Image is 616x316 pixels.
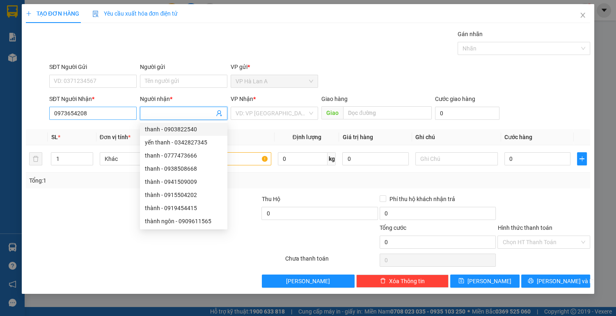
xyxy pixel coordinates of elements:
span: close [579,12,586,18]
span: [PERSON_NAME] và In [537,277,594,286]
span: VP Nhận [231,96,253,102]
input: Cước giao hàng [435,107,500,120]
button: delete [29,152,42,165]
div: thanh - 0938508668 [145,164,222,173]
span: VP Hà Lan A [236,75,313,87]
input: Dọc đường [343,106,431,119]
span: Giao hàng [321,96,348,102]
div: thanh - 0777473666 [140,149,227,162]
span: SL [51,134,57,140]
div: thành - 0919454415 [145,204,222,213]
div: yến thanh - 0342827345 [145,138,222,147]
div: thành ngôn - 0909611565 [145,217,222,226]
span: Đơn vị tính [100,134,131,140]
div: Tổng: 1 [29,176,238,185]
span: Cước hàng [504,134,532,140]
img: icon [92,11,99,17]
div: thanh - 0938508668 [140,162,227,175]
div: VP gửi [231,62,318,71]
span: [PERSON_NAME] [286,277,330,286]
div: SĐT Người Gửi [49,62,137,71]
div: Chưa thanh toán [284,254,379,268]
span: Giá trị hàng [342,134,373,140]
th: Ghi chú [412,129,501,145]
div: thanh - 0777473666 [145,151,222,160]
input: VD: Bàn, Ghế [189,152,271,165]
span: plus [26,11,32,16]
span: Decrease Value [84,159,93,165]
div: thành - 0915504202 [140,188,227,202]
span: Yêu cầu xuất hóa đơn điện tử [92,10,178,17]
div: thành - 0941509009 [145,177,222,186]
span: Khác [105,153,177,165]
span: down [86,160,91,165]
span: kg [327,152,336,165]
span: plus [577,156,586,162]
span: Increase Value [84,153,93,159]
span: [PERSON_NAME] [467,277,511,286]
div: yến thanh - 0342827345 [140,136,227,149]
div: thành - 0941509009 [140,175,227,188]
span: Tổng cước [380,224,406,231]
label: Gán nhãn [458,31,483,37]
span: printer [528,278,534,284]
span: delete [380,278,386,284]
button: [PERSON_NAME] [262,275,355,288]
div: Người gửi [140,62,227,71]
div: thanh - 0903822540 [140,123,227,136]
div: thành - 0915504202 [145,190,222,199]
label: Cước giao hàng [435,96,475,102]
div: SĐT Người Nhận [49,94,137,103]
input: 0 [342,152,409,165]
button: Close [571,4,594,27]
span: Giao [321,106,343,119]
span: TẠO ĐƠN HÀNG [26,10,79,17]
span: Phí thu hộ khách nhận trả [386,195,458,204]
div: thành ngôn - 0909611565 [140,215,227,228]
span: Thu Hộ [261,196,280,202]
button: deleteXóa Thông tin [356,275,449,288]
span: up [86,154,91,159]
div: thanh - 0903822540 [145,125,222,134]
button: save[PERSON_NAME] [450,275,519,288]
span: Định lượng [293,134,321,140]
span: user-add [216,110,222,117]
button: plus [577,152,587,165]
label: Hình thức thanh toán [497,224,552,231]
input: Ghi Chú [415,152,498,165]
div: Người nhận [140,94,227,103]
div: thành - 0919454415 [140,202,227,215]
span: Xóa Thông tin [389,277,425,286]
span: save [458,278,464,284]
button: printer[PERSON_NAME] và In [521,275,590,288]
